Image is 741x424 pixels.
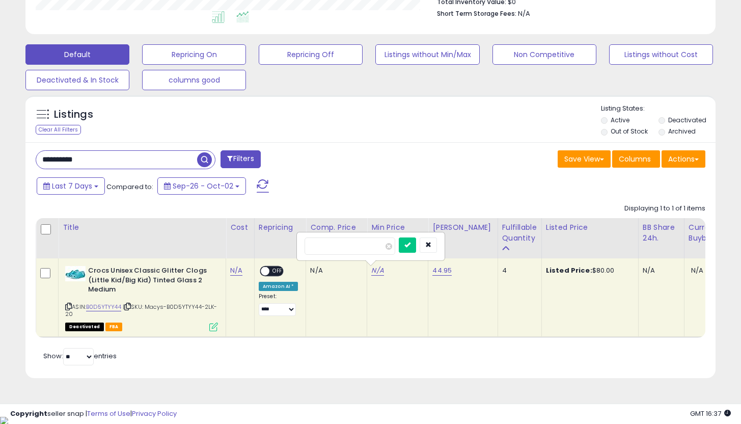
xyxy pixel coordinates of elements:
[601,104,716,114] p: Listing States:
[63,222,222,233] div: Title
[142,70,246,90] button: columns good
[611,116,629,124] label: Active
[662,150,705,168] button: Actions
[546,222,634,233] div: Listed Price
[106,182,153,192] span: Compared to:
[36,125,81,135] div: Clear All Filters
[609,44,713,65] button: Listings without Cost
[54,108,93,122] h5: Listings
[437,9,516,18] b: Short Term Storage Fees:
[230,222,250,233] div: Cost
[105,323,123,331] span: FBA
[65,303,217,318] span: | SKU: Macys-B0D5YTYY44-2LK-20
[558,150,611,168] button: Save View
[432,222,493,233] div: [PERSON_NAME]
[132,409,177,418] a: Privacy Policy
[619,154,651,164] span: Columns
[691,266,703,275] span: N/A
[259,222,302,233] div: Repricing
[492,44,596,65] button: Non Competitive
[310,266,359,275] div: N/A
[173,181,233,191] span: Sep-26 - Oct-02
[502,266,534,275] div: 4
[10,409,47,418] strong: Copyright
[65,323,104,331] span: All listings that are unavailable for purchase on Amazon for any reason other than out-of-stock
[269,267,286,276] span: OFF
[371,266,383,276] a: N/A
[612,150,660,168] button: Columns
[157,177,246,195] button: Sep-26 - Oct-02
[502,222,537,244] div: Fulfillable Quantity
[546,266,592,275] b: Listed Price:
[624,204,705,214] div: Displaying 1 to 1 of 1 items
[518,9,530,18] span: N/A
[37,177,105,195] button: Last 7 Days
[611,127,648,136] label: Out of Stock
[88,266,212,297] b: Crocs Unisex Classic Glitter Clogs (Little Kid/Big Kid) Tinted Glass 2 Medium
[371,222,424,233] div: Min Price
[230,266,242,276] a: N/A
[689,222,741,244] div: Current Buybox Price
[375,44,479,65] button: Listings without Min/Max
[668,116,706,124] label: Deactivated
[10,409,177,419] div: seller snap | |
[25,44,129,65] button: Default
[43,351,117,361] span: Show: entries
[668,127,696,136] label: Archived
[643,222,680,244] div: BB Share 24h.
[65,266,86,281] img: 41HaoBI+lDL._SL40_.jpg
[86,303,121,311] a: B0D5YTYY44
[259,293,298,316] div: Preset:
[643,266,676,275] div: N/A
[87,409,130,418] a: Terms of Use
[221,150,260,168] button: Filters
[546,266,630,275] div: $80.00
[310,222,363,244] div: Comp. Price Threshold
[690,409,731,418] span: 2025-10-10 16:37 GMT
[52,181,92,191] span: Last 7 Days
[65,266,218,330] div: ASIN:
[432,266,452,276] a: 44.95
[259,282,298,291] div: Amazon AI *
[142,44,246,65] button: Repricing On
[259,44,363,65] button: Repricing Off
[25,70,129,90] button: Deactivated & In Stock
